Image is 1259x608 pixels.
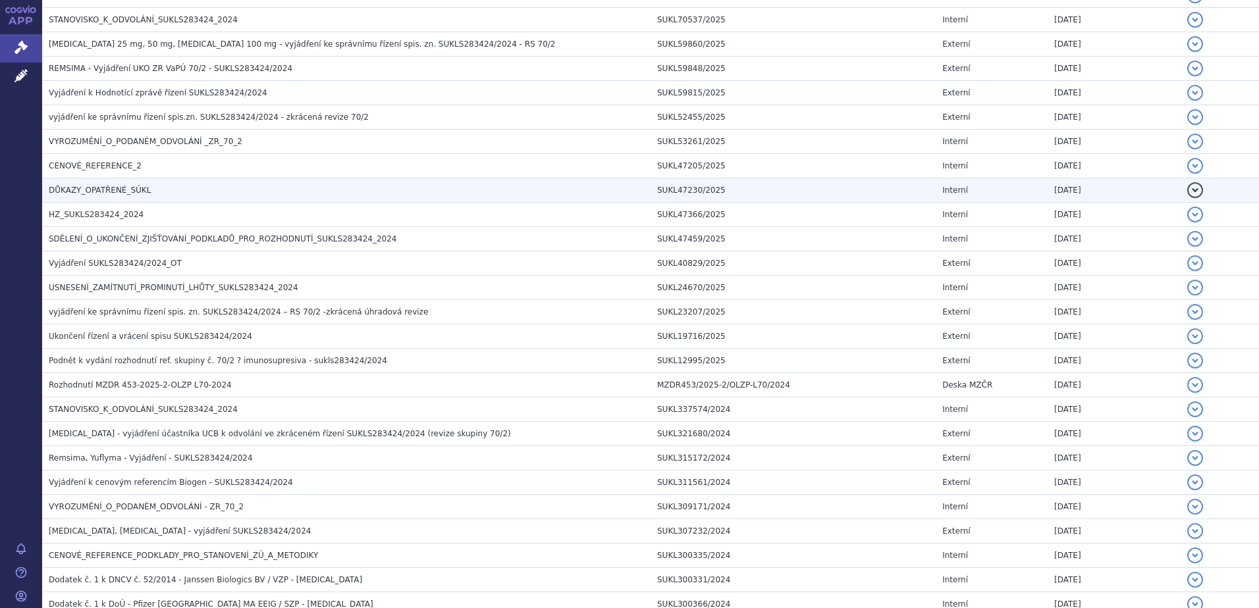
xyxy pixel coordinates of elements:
[942,64,970,73] span: Externí
[49,39,555,49] span: Enbrel 25 mg, 50 mg, Inflectra 100 mg - vyjádření ke správnímu řízení spis. zn. SUKLS283424/2024 ...
[1048,81,1181,105] td: [DATE]
[1048,470,1181,495] td: [DATE]
[1048,324,1181,349] td: [DATE]
[49,551,318,560] span: CENOVÉ_REFERENCE_PODKLADY_PRO_STANOVENÍ_ZÚ_A_METODIKY
[49,307,428,317] span: vyjádření ke správnímu řízení spis. zn. SUKLS283424/2024 – RS 70/2 -zkrácená úhradová revize
[651,324,936,349] td: SUKL19716/2025
[942,526,970,536] span: Externí
[651,470,936,495] td: SUKL311561/2024
[49,15,238,24] span: STANOVISKO_K_ODVOLÁNÍ_SUKLS283424_2024
[1048,32,1181,57] td: [DATE]
[942,478,970,487] span: Externí
[1048,130,1181,154] td: [DATE]
[651,495,936,519] td: SUKL309171/2024
[651,300,936,324] td: SUKL23207/2025
[942,186,968,195] span: Interní
[1048,227,1181,251] td: [DATE]
[1187,36,1203,52] button: detail
[651,227,936,251] td: SUKL47459/2025
[942,15,968,24] span: Interní
[1048,8,1181,32] td: [DATE]
[1187,12,1203,28] button: detail
[1048,349,1181,373] td: [DATE]
[1048,203,1181,227] td: [DATE]
[942,429,970,438] span: Externí
[1187,572,1203,588] button: detail
[1048,57,1181,81] td: [DATE]
[651,544,936,568] td: SUKL300335/2024
[49,88,267,97] span: Vyjádření k Hodnotící zprávě řízení SUKLS283424/2024
[942,234,968,243] span: Interní
[49,283,298,292] span: USNESENÍ_ZAMÍTNUTÍ_PROMINUTÍ_LHŮTY_SUKLS283424_2024
[651,32,936,57] td: SUKL59860/2025
[651,422,936,446] td: SUKL321680/2024
[49,210,144,219] span: HZ_SUKLS283424_2024
[942,575,968,584] span: Interní
[942,88,970,97] span: Externí
[651,397,936,422] td: SUKL337574/2024
[1187,182,1203,198] button: detail
[942,283,968,292] span: Interní
[1187,61,1203,76] button: detail
[1187,158,1203,174] button: detail
[651,373,936,397] td: MZDR453/2025-2/OLZP-L70/2024
[1048,446,1181,470] td: [DATE]
[49,453,253,463] span: Remsima, Yuflyma - Vyjádření - SUKLS283424/2024
[1187,304,1203,320] button: detail
[49,429,511,438] span: Cimzia - vyjádření účastníka UCB k odvolání ve zkráceném řízení SUKLS283424/2024 (revize skupiny ...
[1048,178,1181,203] td: [DATE]
[1187,134,1203,149] button: detail
[1187,377,1203,393] button: detail
[1187,401,1203,417] button: detail
[49,380,232,390] span: Rozhodnutí MZDR 453-2025-2-OLZP L70-2024
[651,8,936,32] td: SUKL70537/2025
[1187,547,1203,563] button: detail
[1187,474,1203,490] button: detail
[1048,495,1181,519] td: [DATE]
[651,178,936,203] td: SUKL47230/2025
[1187,280,1203,295] button: detail
[942,502,968,511] span: Interní
[1187,426,1203,442] button: detail
[1187,523,1203,539] button: detail
[1048,397,1181,422] td: [DATE]
[49,161,142,170] span: CENOVÉ_REFERENCE_2
[651,519,936,544] td: SUKL307232/2024
[942,405,968,414] span: Interní
[942,356,970,365] span: Externí
[1187,328,1203,344] button: detail
[651,276,936,300] td: SUKL24670/2025
[651,251,936,276] td: SUKL40829/2025
[651,203,936,227] td: SUKL47366/2025
[942,137,968,146] span: Interní
[942,307,970,317] span: Externí
[1048,105,1181,130] td: [DATE]
[49,186,151,195] span: DŮKAZY_OPATŘENÉ_SÚKL
[1048,519,1181,544] td: [DATE]
[49,234,396,243] span: SDĚLENÍ_O_UKONČENÍ_ZJIŠŤOVÁNÍ_PODKLADŮ_PRO_ROZHODNUTÍ_SUKLS283424_2024
[49,332,252,341] span: Ukončení řízení a vrácení spisu SUKLS283424/2024
[1048,251,1181,276] td: [DATE]
[49,259,182,268] span: Vyjádření SUKLS283424/2024_OT
[49,64,292,73] span: REMSIMA - Vyjádření UKO ZR VaPÚ 70/2 - SUKLS283424/2024
[49,502,244,511] span: VYROZUMĚNÍ_O_PODANÉM_ODVOLÁNÍ - ZR_70_2
[1048,568,1181,592] td: [DATE]
[1187,207,1203,222] button: detail
[49,405,238,414] span: STANOVISKO_K_ODVOLÁNÍ_SUKLS283424_2024
[651,349,936,373] td: SUKL12995/2025
[1048,154,1181,178] td: [DATE]
[942,113,970,122] span: Externí
[942,453,970,463] span: Externí
[1187,85,1203,101] button: detail
[942,39,970,49] span: Externí
[651,57,936,81] td: SUKL59848/2025
[651,130,936,154] td: SUKL53261/2025
[1187,109,1203,125] button: detail
[1187,450,1203,466] button: detail
[942,210,968,219] span: Interní
[942,551,968,560] span: Interní
[49,137,242,146] span: VYROZUMĚNÍ_O_PODANÉM_ODVOLÁNÍ _ZR_70_2
[942,161,968,170] span: Interní
[49,575,362,584] span: Dodatek č. 1 k DNCV č. 52/2014 - Janssen Biologics BV / VZP - REMICADE
[1187,353,1203,368] button: detail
